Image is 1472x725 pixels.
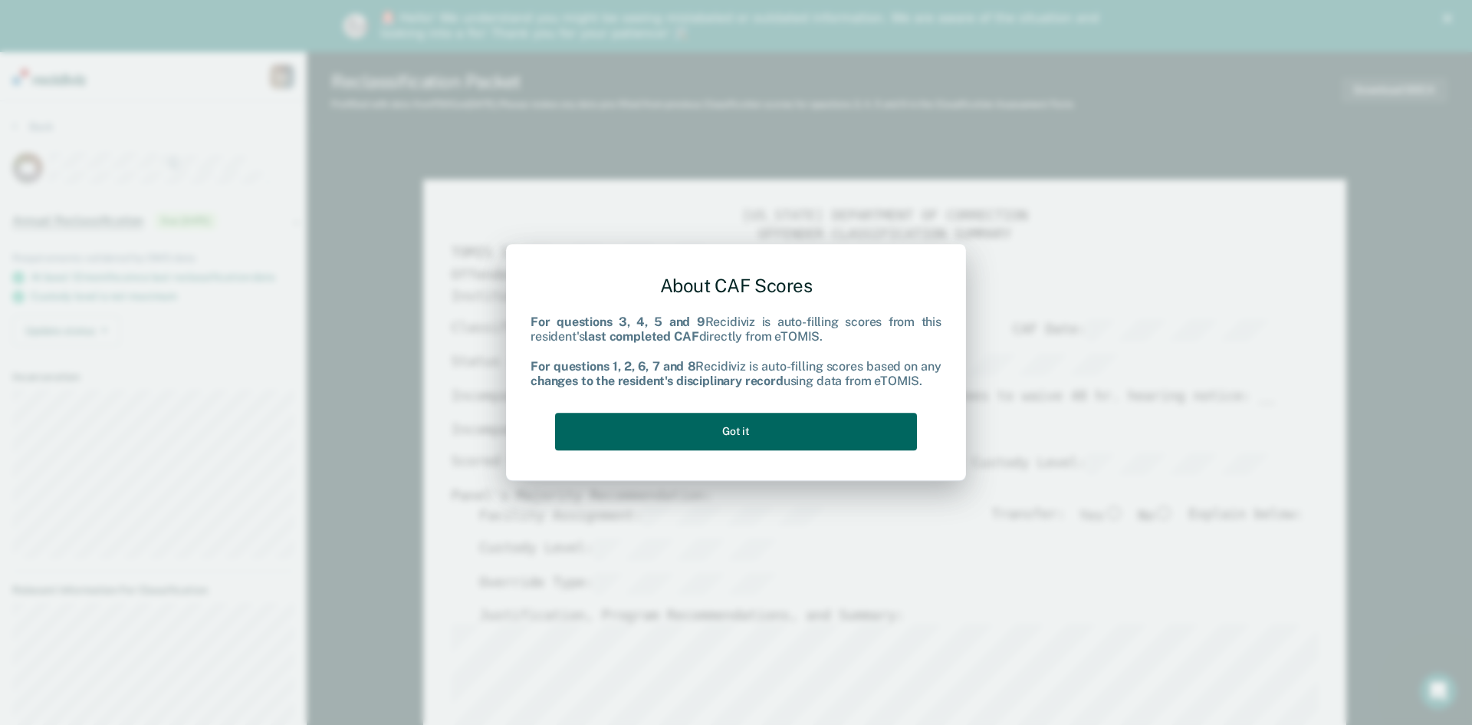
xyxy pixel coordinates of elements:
img: Profile image for Kim [343,14,368,38]
div: Close [1443,14,1458,23]
b: last completed CAF [584,330,698,344]
b: For questions 3, 4, 5 and 9 [531,315,705,330]
div: 🚨 Hello! We understand you might be seeing mislabeled or outdated information. We are aware of th... [380,11,1104,41]
div: Recidiviz is auto-filling scores from this resident's directly from eTOMIS. Recidiviz is auto-fil... [531,315,941,389]
b: For questions 1, 2, 6, 7 and 8 [531,359,695,374]
div: About CAF Scores [531,262,941,309]
button: Got it [555,413,917,450]
b: changes to the resident's disciplinary record [531,374,784,388]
